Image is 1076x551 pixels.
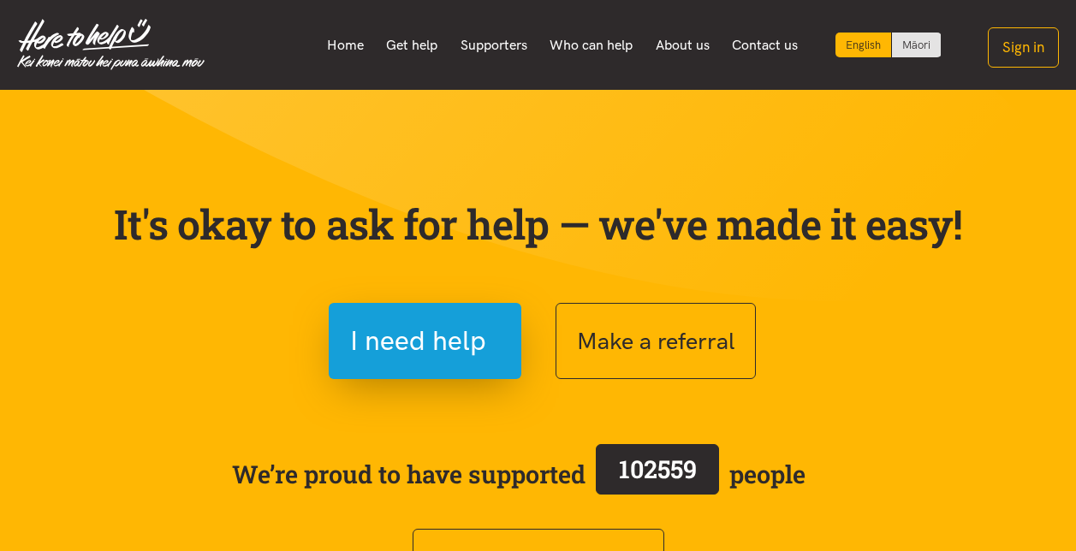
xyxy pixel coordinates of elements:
[835,33,892,57] div: Current language
[17,19,205,70] img: Home
[350,319,486,363] span: I need help
[329,303,521,379] button: I need help
[538,27,645,63] a: Who can help
[586,441,729,507] a: 102559
[988,27,1059,68] button: Sign in
[449,27,538,63] a: Supporters
[375,27,449,63] a: Get help
[721,27,810,63] a: Contact us
[619,453,697,485] span: 102559
[835,33,942,57] div: Language toggle
[892,33,941,57] a: Switch to Te Reo Māori
[232,441,806,507] span: We’re proud to have supported people
[315,27,375,63] a: Home
[645,27,722,63] a: About us
[556,303,756,379] button: Make a referral
[110,199,966,249] p: It's okay to ask for help — we've made it easy!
